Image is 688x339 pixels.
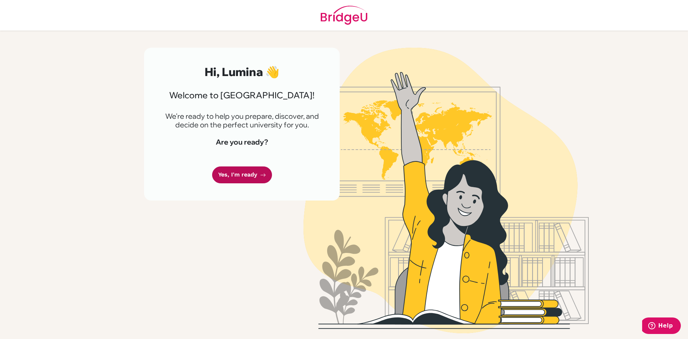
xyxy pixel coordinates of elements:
h3: Welcome to [GEOGRAPHIC_DATA]! [161,90,322,100]
h4: Are you ready? [161,138,322,146]
h2: Hi, Lumina 👋 [161,65,322,79]
p: We're ready to help you prepare, discover, and decide on the perfect university for you. [161,112,322,129]
iframe: Opens a widget where you can find more information [642,317,681,335]
a: Yes, I'm ready [212,166,272,183]
img: Welcome to Bridge U [242,48,650,333]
